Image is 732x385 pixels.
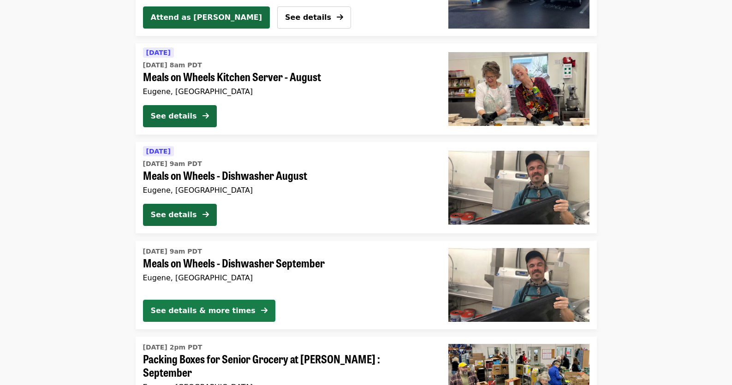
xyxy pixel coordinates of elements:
i: arrow-right icon [337,13,343,22]
span: Packing Boxes for Senior Grocery at [PERSON_NAME] : September [143,352,426,379]
span: Meals on Wheels - Dishwasher September [143,256,434,270]
span: Meals on Wheels - Dishwasher August [143,169,434,182]
div: See details [151,209,197,220]
div: Eugene, [GEOGRAPHIC_DATA] [143,273,434,282]
button: See details & more times [143,300,275,322]
button: Attend as [PERSON_NAME] [143,6,270,29]
time: [DATE] 2pm PDT [143,343,202,352]
span: [DATE] [146,148,171,155]
div: Eugene, [GEOGRAPHIC_DATA] [143,186,434,195]
i: arrow-right icon [202,112,209,120]
i: arrow-right icon [261,306,268,315]
div: See details [151,111,197,122]
time: [DATE] 9am PDT [143,159,202,169]
img: Meals on Wheels - Dishwasher September organized by FOOD For Lane County [448,248,589,322]
span: Attend as [PERSON_NAME] [151,12,262,23]
a: See details for "Meals on Wheels - Dishwasher August" [136,142,597,233]
button: See details [143,204,217,226]
time: [DATE] 8am PDT [143,60,202,70]
span: [DATE] [146,49,171,56]
i: arrow-right icon [202,210,209,219]
button: See details [143,105,217,127]
img: Meals on Wheels - Dishwasher August organized by FOOD For Lane County [448,151,589,225]
button: See details [277,6,351,29]
div: Eugene, [GEOGRAPHIC_DATA] [143,87,434,96]
span: See details [285,13,331,22]
a: See details for "Meals on Wheels Kitchen Server - August" [136,43,597,135]
img: Meals on Wheels Kitchen Server - August organized by FOOD For Lane County [448,52,589,126]
div: See details & more times [151,305,256,316]
a: See details for "Meals on Wheels - Dishwasher September" [136,241,597,329]
time: [DATE] 9am PDT [143,247,202,256]
span: Meals on Wheels Kitchen Server - August [143,70,434,83]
